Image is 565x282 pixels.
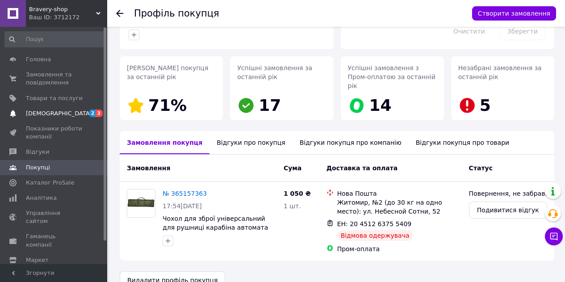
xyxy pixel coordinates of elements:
div: Відмова одержувача [337,230,413,241]
a: № 365157363 [163,190,207,197]
div: Житомир, №2 (до 30 кг на одно место): ул. Небесной Сотни, 52 [337,198,462,216]
span: Успішні замовлення за останній рік [237,64,312,80]
span: [PERSON_NAME] покупця за останній рік [127,64,208,80]
h1: Профіль покупця [134,8,219,19]
span: 17:54[DATE] [163,202,202,210]
button: Створити замовлення [472,6,556,21]
span: Каталог ProSale [26,179,74,187]
div: Замовлення покупця [120,131,209,154]
span: Замовлення та повідомлення [26,71,83,87]
span: 71% [148,96,187,114]
span: Замовлення [127,164,170,172]
div: Ваш ID: 3712172 [29,13,107,21]
span: 17 [259,96,281,114]
span: Статус [469,164,493,172]
span: 1 шт. [284,202,301,210]
span: Покупці [26,164,50,172]
a: Чохол для зброї універсальний для рушниці карабіна автомата помпи довжина 95см Хакі [163,215,268,240]
div: Пром-оплата [337,244,462,253]
span: 14 [369,96,392,114]
span: Маркет [26,256,49,264]
span: 5 [480,96,491,114]
div: Повернення, не забрав. [469,189,547,198]
span: Показники роботи компанії [26,125,83,141]
span: Аналітика [26,194,57,202]
button: Чат з покупцем [545,227,563,245]
span: 1 050 ₴ [284,190,311,197]
span: [DEMOGRAPHIC_DATA] [26,109,92,118]
span: Подивитися відгук [477,206,539,215]
span: ЕН: 20 4512 6375 5409 [337,220,412,227]
div: Повернутися назад [116,9,123,18]
span: Головна [26,55,51,63]
div: Відгуки про покупця [209,131,292,154]
span: Товари та послуги [26,94,83,102]
span: Відгуки [26,148,49,156]
span: Успішні замовлення з Пром-оплатою за останній рік [348,64,436,89]
span: Bravery-shop [29,5,96,13]
span: 3 [96,109,103,117]
span: Доставка та оплата [326,164,398,172]
button: Подивитися відгук [469,202,547,219]
input: Пошук [4,31,105,47]
div: Відгуки покупця про компанію [293,131,409,154]
div: Нова Пошта [337,189,462,198]
span: Управління сайтом [26,209,83,225]
span: Гаманець компанії [26,232,83,248]
div: Відгуки покупця про товари [409,131,516,154]
img: Фото товару [127,189,155,217]
span: 2 [89,109,96,117]
span: Cума [284,164,301,172]
span: Незабрані замовлення за останній рік [458,64,542,80]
